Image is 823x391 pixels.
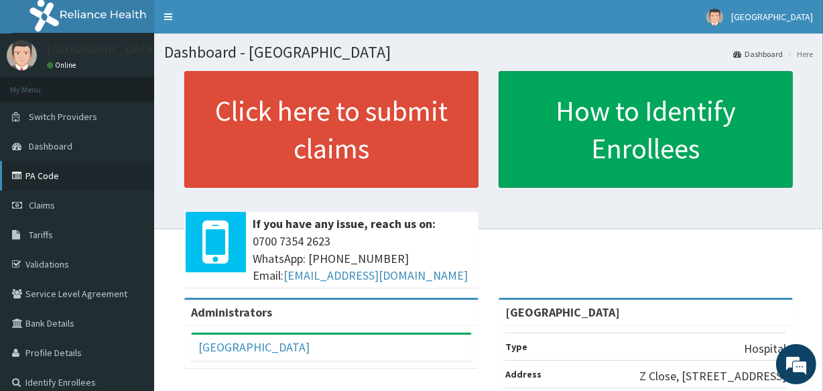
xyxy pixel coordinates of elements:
[7,40,37,70] img: User Image
[164,44,813,61] h1: Dashboard - [GEOGRAPHIC_DATA]
[706,9,723,25] img: User Image
[198,339,310,355] a: [GEOGRAPHIC_DATA]
[253,233,472,284] span: 0700 7354 2623 WhatsApp: [PHONE_NUMBER] Email:
[29,199,55,211] span: Claims
[505,341,527,353] b: Type
[731,11,813,23] span: [GEOGRAPHIC_DATA]
[191,304,272,320] b: Administrators
[744,340,786,357] p: Hospital
[283,268,468,283] a: [EMAIL_ADDRESS][DOMAIN_NAME]
[253,216,436,231] b: If you have any issue, reach us on:
[47,44,157,56] p: [GEOGRAPHIC_DATA]
[639,368,786,385] p: Z Close, [STREET_ADDRESS]
[29,140,72,152] span: Dashboard
[505,304,620,320] strong: [GEOGRAPHIC_DATA]
[505,368,542,380] b: Address
[499,71,793,188] a: How to Identify Enrollees
[733,48,783,60] a: Dashboard
[184,71,479,188] a: Click here to submit claims
[47,60,79,70] a: Online
[29,111,97,123] span: Switch Providers
[29,229,53,241] span: Tariffs
[784,48,813,60] li: Here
